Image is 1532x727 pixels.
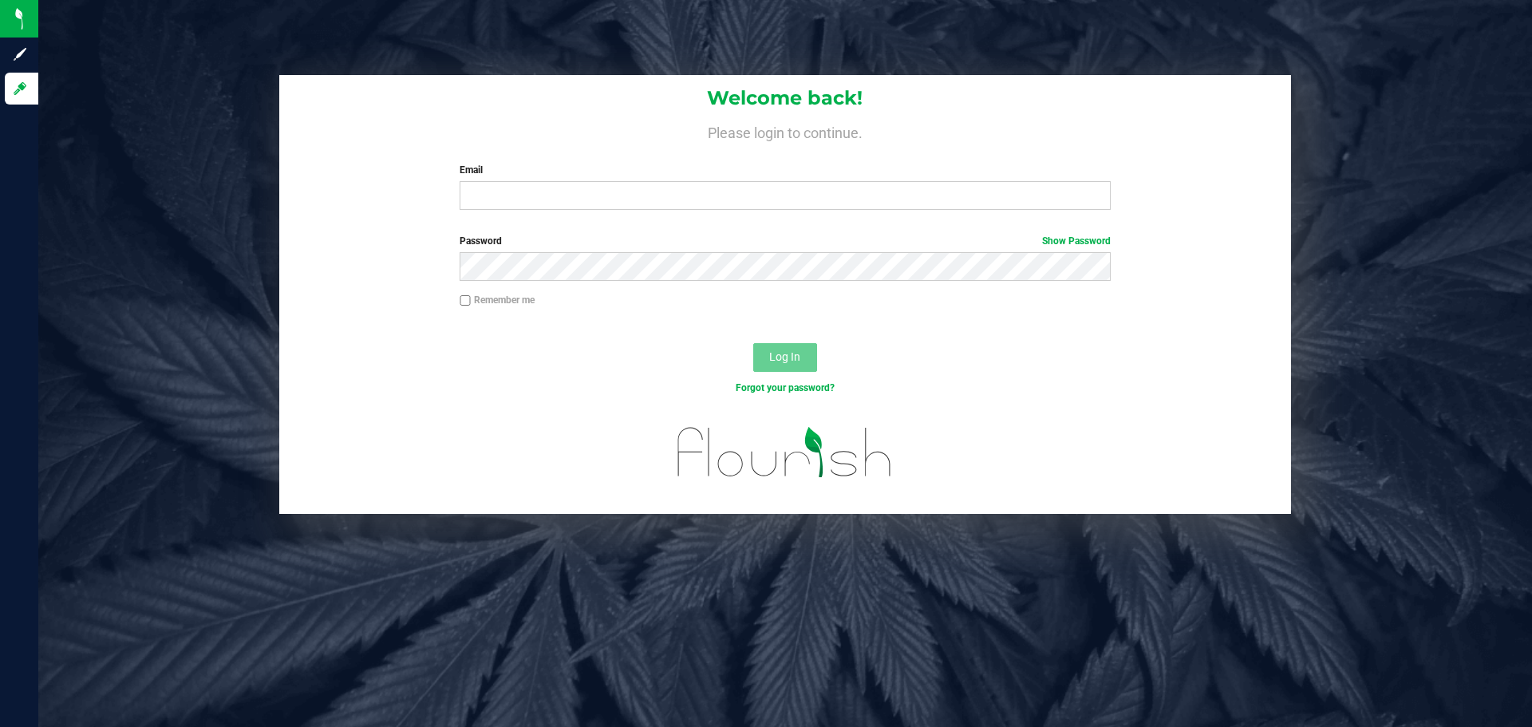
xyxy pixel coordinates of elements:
[12,81,28,97] inline-svg: Log in
[769,350,800,363] span: Log In
[1042,235,1111,247] a: Show Password
[460,163,1110,177] label: Email
[460,295,471,306] input: Remember me
[753,343,817,372] button: Log In
[279,121,1291,140] h4: Please login to continue.
[279,88,1291,109] h1: Welcome back!
[736,382,835,393] a: Forgot your password?
[460,235,502,247] span: Password
[658,412,911,493] img: flourish_logo.svg
[12,46,28,62] inline-svg: Sign up
[460,293,535,307] label: Remember me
